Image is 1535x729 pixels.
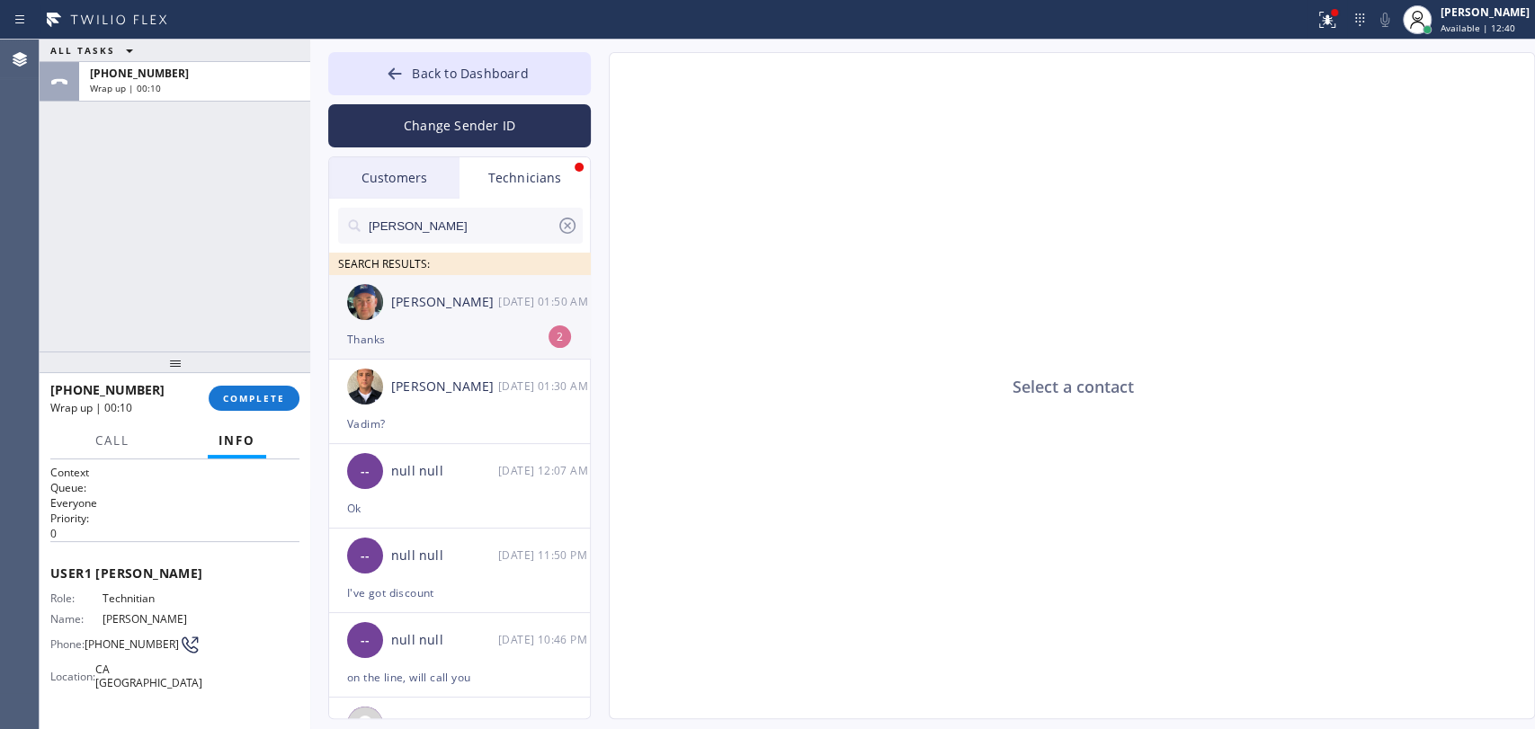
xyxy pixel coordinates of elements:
div: Technicians [460,157,590,199]
span: Name: [50,612,103,626]
span: Call [95,432,129,449]
span: [PHONE_NUMBER] [90,66,189,81]
span: Location: [50,670,95,683]
div: null null [391,546,498,566]
div: 08/21/2025 9:50 AM [498,545,592,565]
h2: Priority: [50,511,299,526]
p: Everyone [50,495,299,511]
div: [PERSON_NAME] [391,377,498,397]
div: 08/21/2025 9:07 AM [498,460,592,481]
div: [PERSON_NAME] [1441,4,1530,20]
span: -- [361,546,370,566]
span: Available | 12:40 [1441,22,1515,34]
span: Back to Dashboard [412,65,528,82]
span: SEARCH RESULTS: [338,256,430,271]
span: User 1 [PERSON_NAME] [50,565,299,582]
span: [PERSON_NAME] [103,612,200,626]
div: Thanks [347,329,572,350]
div: 2 [549,325,571,348]
button: COMPLETE [209,386,299,411]
button: Info [208,423,266,458]
span: Wrap up | 00:10 [90,82,161,94]
span: Info [219,432,255,449]
div: Ok [347,498,572,519]
span: Phone: [50,637,85,651]
span: Wrap up | 00:10 [50,400,132,415]
span: [PHONE_NUMBER] [50,381,165,398]
div: Customers [329,157,460,199]
span: Role: [50,591,103,605]
div: null null [391,630,498,651]
p: 0 [50,526,299,541]
div: null null [391,461,498,482]
div: 08/21/2025 9:50 AM [498,291,592,312]
div: I've got discount [347,582,572,603]
div: [PERSON_NAME] [391,292,498,313]
button: Back to Dashboard [328,52,591,95]
button: Call [85,423,140,458]
input: Search [367,208,557,244]
span: COMPLETE [223,392,285,405]
button: Mute [1372,7,1397,32]
img: eb1005bbae17aab9b5e109a2067821b9.jpg [347,284,383,320]
h2: Queue: [50,480,299,495]
div: on the line, will call you [347,667,572,688]
div: Vadim? [347,413,572,434]
span: -- [361,461,370,482]
div: 08/21/2025 9:30 AM [498,376,592,396]
span: CA [GEOGRAPHIC_DATA] [95,662,202,690]
span: ALL TASKS [50,44,115,57]
button: Change Sender ID [328,104,591,147]
div: 08/21/2025 9:46 AM [498,629,592,650]
span: Technitian [103,591,200,605]
img: b1adaa130d3e9316d24552416f7eaf84.jpg [347,369,383,405]
span: [PHONE_NUMBER] [85,637,179,651]
button: ALL TASKS [40,40,151,61]
h1: Context [50,465,299,480]
span: -- [361,630,370,651]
